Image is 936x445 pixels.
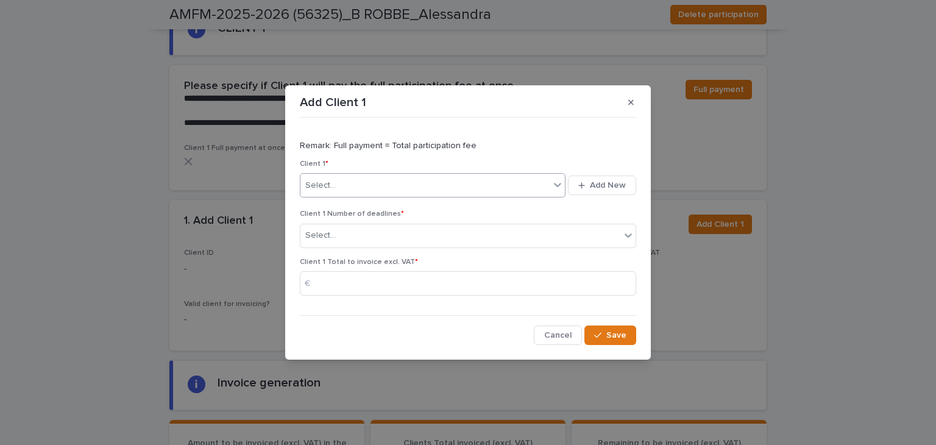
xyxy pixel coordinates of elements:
span: Client 1 [300,160,328,168]
div: € [300,271,324,296]
button: Save [584,326,636,345]
span: Add New [590,181,626,190]
span: Cancel [544,331,572,340]
p: Remark: Full payment = Total participation fee [300,141,636,151]
span: Client 1 Number of deadlines [300,210,404,218]
span: Save [606,331,626,340]
div: Select... [305,179,336,192]
button: Cancel [534,326,582,345]
span: Client 1 Total to invoice excl. VAT [300,258,418,266]
p: Add Client 1 [300,95,366,110]
button: Add New [568,176,636,195]
div: Select... [305,229,336,242]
